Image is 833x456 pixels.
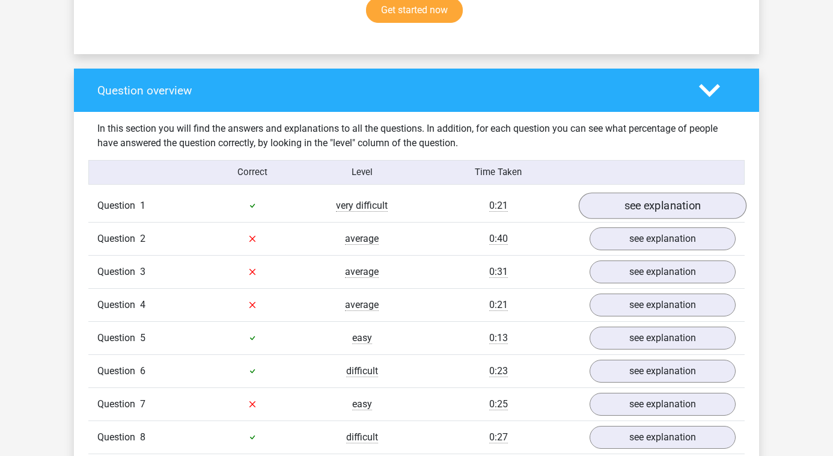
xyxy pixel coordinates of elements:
a: see explanation [590,294,736,316]
a: see explanation [590,227,736,250]
span: 0:31 [489,266,508,278]
span: 0:25 [489,398,508,410]
span: average [345,299,379,311]
h4: Question overview [97,84,681,97]
span: Question [97,364,140,378]
a: see explanation [590,360,736,383]
span: 0:21 [489,299,508,311]
span: Question [97,232,140,246]
span: difficult [346,431,378,443]
span: Question [97,298,140,312]
span: Question [97,199,140,213]
span: 1 [140,200,145,211]
span: 5 [140,332,145,344]
div: Level [307,165,416,179]
span: Question [97,430,140,445]
a: see explanation [590,393,736,416]
span: 0:13 [489,332,508,344]
span: Question [97,265,140,279]
span: 0:27 [489,431,508,443]
a: see explanation [579,193,746,219]
span: difficult [346,365,378,377]
span: 0:40 [489,233,508,245]
span: Question [97,397,140,411]
span: 7 [140,398,145,410]
span: 3 [140,266,145,277]
span: Question [97,331,140,345]
span: very difficult [336,200,388,212]
span: 2 [140,233,145,244]
div: In this section you will find the answers and explanations to all the questions. In addition, for... [88,122,745,150]
div: Correct [198,165,308,179]
div: Time Taken [416,165,581,179]
span: easy [352,332,372,344]
a: see explanation [590,327,736,350]
span: easy [352,398,372,410]
span: 6 [140,365,145,377]
span: average [345,233,379,245]
a: see explanation [590,426,736,449]
span: 4 [140,299,145,310]
span: average [345,266,379,278]
span: 0:23 [489,365,508,377]
a: see explanation [590,260,736,283]
span: 0:21 [489,200,508,212]
span: 8 [140,431,145,443]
